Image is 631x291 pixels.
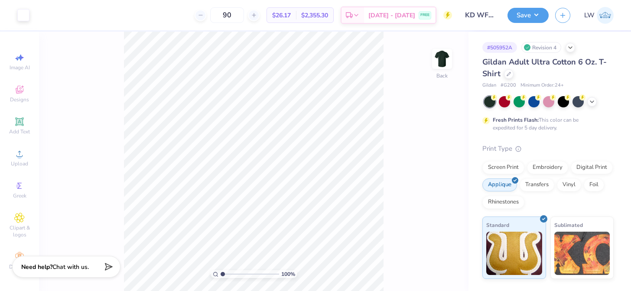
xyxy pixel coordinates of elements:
span: Decorate [9,263,30,270]
img: Sublimated [554,232,610,275]
span: Gildan [482,82,496,89]
div: Applique [482,178,517,191]
div: Vinyl [557,178,581,191]
img: Lauren Winslow [597,7,614,24]
div: Embroidery [527,161,568,174]
span: FREE [420,12,429,18]
span: [DATE] - [DATE] [368,11,415,20]
div: Transfers [520,178,554,191]
span: Greek [13,192,26,199]
input: – – [210,7,244,23]
div: This color can be expedited for 5 day delivery. [493,116,599,132]
img: Standard [486,232,542,275]
input: Untitled Design [459,6,501,24]
span: Sublimated [554,220,583,230]
div: Screen Print [482,161,524,174]
span: 100 % [281,270,295,278]
span: Add Text [9,128,30,135]
div: Print Type [482,144,614,154]
div: Digital Print [571,161,613,174]
span: Upload [11,160,28,167]
div: # 505952A [482,42,517,53]
span: $2,355.30 [301,11,328,20]
div: Revision 4 [521,42,561,53]
span: Standard [486,220,509,230]
a: LW [584,7,614,24]
span: LW [584,10,595,20]
span: Gildan Adult Ultra Cotton 6 Oz. T-Shirt [482,57,607,79]
span: $26.17 [272,11,291,20]
span: Chat with us. [52,263,89,271]
span: Image AI [10,64,30,71]
span: Minimum Order: 24 + [520,82,564,89]
span: Designs [10,96,29,103]
button: Save [507,8,549,23]
div: Back [436,72,448,80]
strong: Fresh Prints Flash: [493,116,539,123]
div: Rhinestones [482,196,524,209]
span: Clipart & logos [4,224,35,238]
strong: Need help? [21,263,52,271]
img: Back [433,50,451,68]
div: Foil [584,178,604,191]
span: # G200 [501,82,516,89]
